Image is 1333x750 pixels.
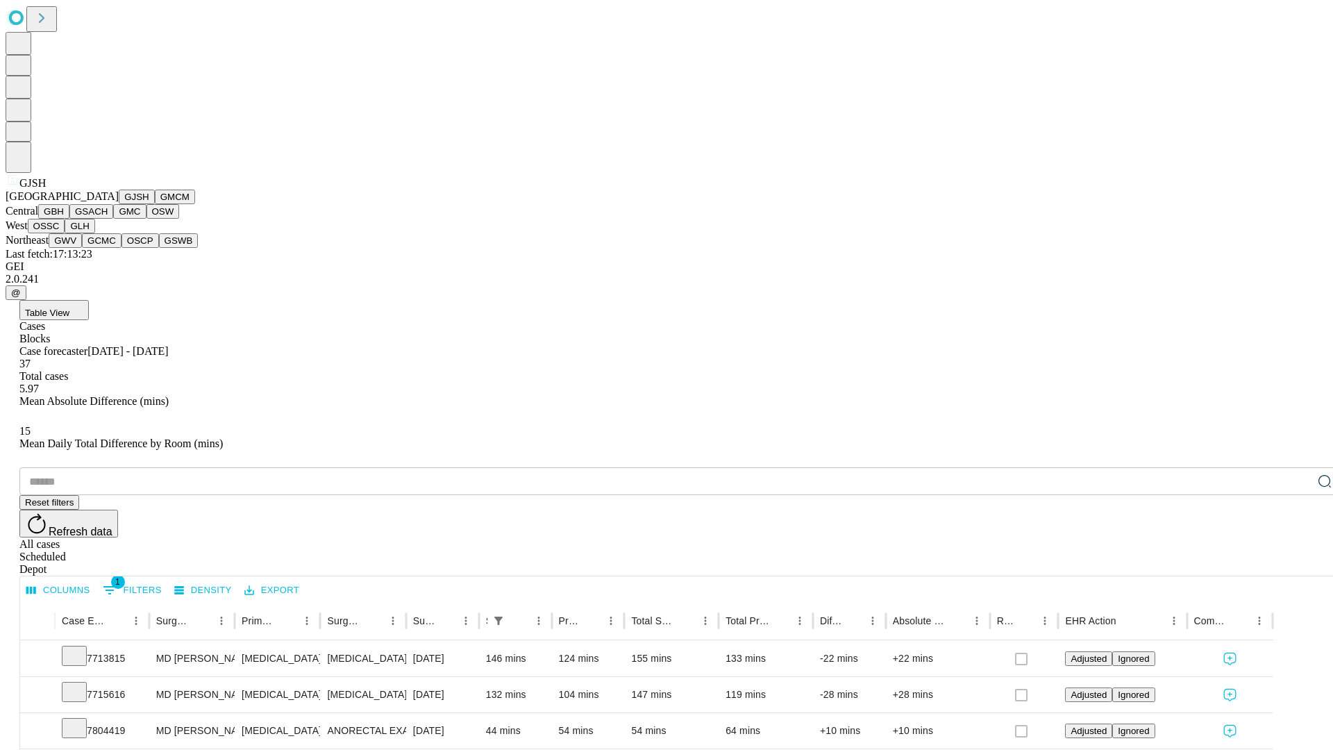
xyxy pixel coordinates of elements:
[6,234,49,246] span: Northeast
[19,395,169,407] span: Mean Absolute Difference (mins)
[19,177,46,189] span: GJSH
[489,611,508,631] div: 1 active filter
[601,611,621,631] button: Menu
[489,611,508,631] button: Show filters
[87,345,168,357] span: [DATE] - [DATE]
[631,713,712,749] div: 54 mins
[1118,690,1149,700] span: Ignored
[62,615,106,626] div: Case Epic Id
[11,287,21,298] span: @
[28,219,65,233] button: OSSC
[676,611,696,631] button: Sort
[119,190,155,204] button: GJSH
[1230,611,1250,631] button: Sort
[559,615,581,626] div: Predicted In Room Duration
[27,683,48,708] button: Expand
[1065,724,1112,738] button: Adjusted
[696,611,715,631] button: Menu
[820,677,879,712] div: -28 mins
[27,647,48,672] button: Expand
[771,611,790,631] button: Sort
[146,204,180,219] button: OSW
[1065,687,1112,702] button: Adjusted
[726,641,806,676] div: 133 mins
[6,219,28,231] span: West
[242,677,313,712] div: [MEDICAL_DATA]
[631,615,675,626] div: Total Scheduled Duration
[486,713,545,749] div: 44 mins
[121,233,159,248] button: OSCP
[212,611,231,631] button: Menu
[241,580,303,601] button: Export
[1112,724,1155,738] button: Ignored
[69,204,113,219] button: GSACH
[242,713,313,749] div: [MEDICAL_DATA]
[1035,611,1055,631] button: Menu
[62,713,142,749] div: 7804419
[19,358,31,369] span: 37
[486,615,487,626] div: Scheduled In Room Duration
[25,308,69,318] span: Table View
[6,285,26,300] button: @
[726,677,806,712] div: 119 mins
[1118,726,1149,736] span: Ignored
[967,611,987,631] button: Menu
[155,190,195,204] button: GMCM
[948,611,967,631] button: Sort
[582,611,601,631] button: Sort
[27,719,48,744] button: Expand
[726,615,769,626] div: Total Predicted Duration
[1065,615,1116,626] div: EHR Action
[19,383,39,394] span: 5.97
[111,575,125,589] span: 1
[1250,611,1269,631] button: Menu
[23,580,94,601] button: Select columns
[844,611,863,631] button: Sort
[327,615,362,626] div: Surgery Name
[437,611,456,631] button: Sort
[413,677,472,712] div: [DATE]
[893,713,983,749] div: +10 mins
[6,273,1327,285] div: 2.0.241
[65,219,94,233] button: GLH
[383,611,403,631] button: Menu
[1016,611,1035,631] button: Sort
[364,611,383,631] button: Sort
[99,579,165,601] button: Show filters
[6,205,38,217] span: Central
[413,713,472,749] div: [DATE]
[6,190,119,202] span: [GEOGRAPHIC_DATA]
[790,611,810,631] button: Menu
[156,713,228,749] div: MD [PERSON_NAME] E Md
[242,615,276,626] div: Primary Service
[529,611,548,631] button: Menu
[486,641,545,676] div: 146 mins
[156,615,191,626] div: Surgeon Name
[1071,690,1107,700] span: Adjusted
[456,611,476,631] button: Menu
[192,611,212,631] button: Sort
[278,611,297,631] button: Sort
[1071,653,1107,664] span: Adjusted
[1118,611,1137,631] button: Sort
[631,641,712,676] div: 155 mins
[893,641,983,676] div: +22 mins
[1118,653,1149,664] span: Ignored
[1071,726,1107,736] span: Adjusted
[156,677,228,712] div: MD [PERSON_NAME] E Md
[863,611,882,631] button: Menu
[19,425,31,437] span: 15
[6,260,1327,273] div: GEI
[1112,651,1155,666] button: Ignored
[19,495,79,510] button: Reset filters
[107,611,126,631] button: Sort
[820,615,842,626] div: Difference
[559,677,618,712] div: 104 mins
[62,677,142,712] div: 7715616
[997,615,1015,626] div: Resolved in EHR
[19,510,118,537] button: Refresh data
[893,677,983,712] div: +28 mins
[486,677,545,712] div: 132 mins
[893,615,946,626] div: Absolute Difference
[726,713,806,749] div: 64 mins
